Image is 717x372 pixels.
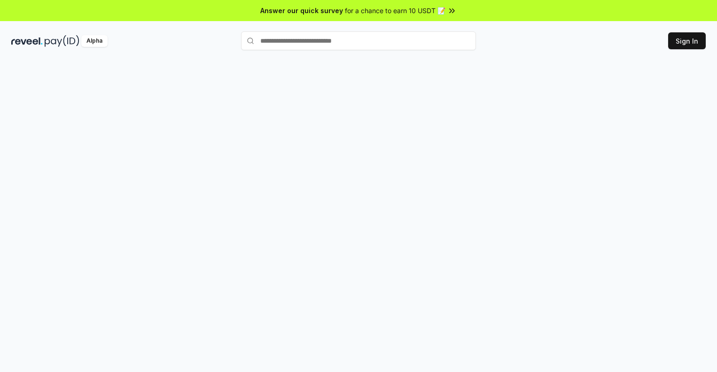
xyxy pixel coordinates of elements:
[45,35,79,47] img: pay_id
[11,35,43,47] img: reveel_dark
[260,6,343,15] span: Answer our quick survey
[345,6,445,15] span: for a chance to earn 10 USDT 📝
[668,32,706,49] button: Sign In
[81,35,108,47] div: Alpha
